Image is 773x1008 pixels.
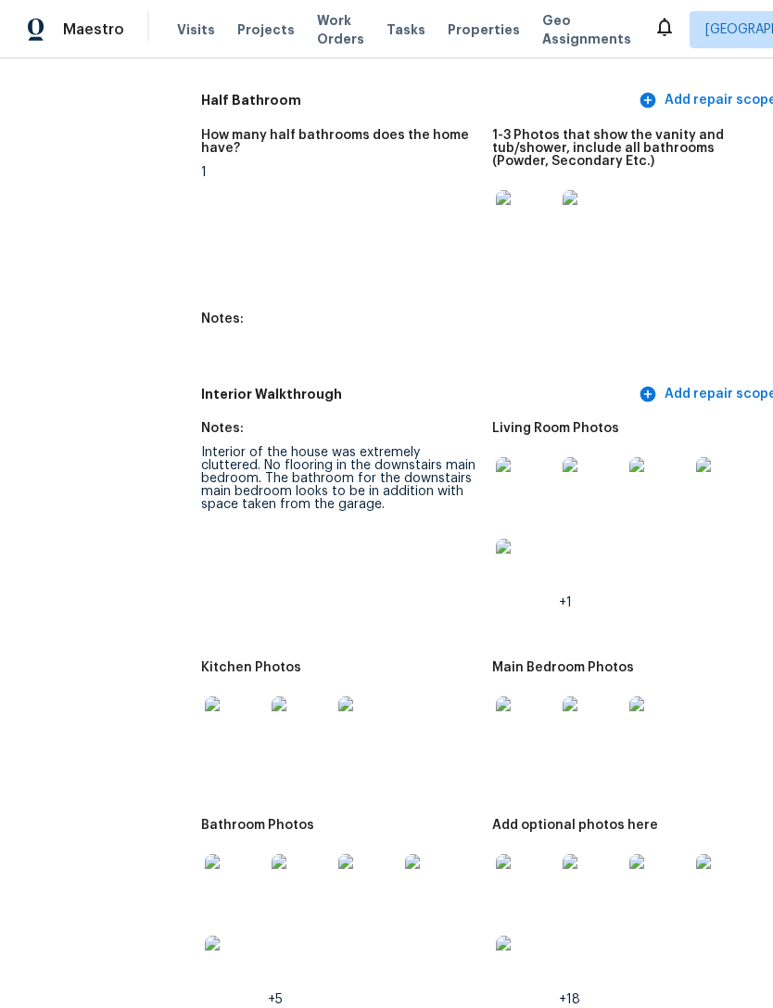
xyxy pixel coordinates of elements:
h5: Add optional photos here [492,819,658,832]
h5: Interior Walkthrough [201,385,635,404]
span: Maestro [63,20,124,39]
div: 1 [201,166,477,179]
h5: Kitchen Photos [201,661,301,674]
span: Properties [448,20,520,39]
h5: Notes: [201,422,244,435]
h5: Living Room Photos [492,422,619,435]
div: Interior of the house was extremely cluttered. No flooring in the downstairs main bedroom. The ba... [201,446,477,511]
span: Tasks [386,23,425,36]
span: +1 [559,596,572,609]
span: Geo Assignments [542,11,631,48]
h5: 1-3 Photos that show the vanity and tub/shower, include all bathrooms (Powder, Secondary Etc.) [492,129,768,168]
span: Visits [177,20,215,39]
h5: Bathroom Photos [201,819,314,832]
h5: Half Bathroom [201,91,635,110]
span: Projects [237,20,295,39]
span: +18 [559,993,580,1006]
span: Work Orders [317,11,364,48]
h5: How many half bathrooms does the home have? [201,129,477,155]
h5: Notes: [201,313,244,325]
h5: Main Bedroom Photos [492,661,634,674]
span: +5 [268,993,283,1006]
